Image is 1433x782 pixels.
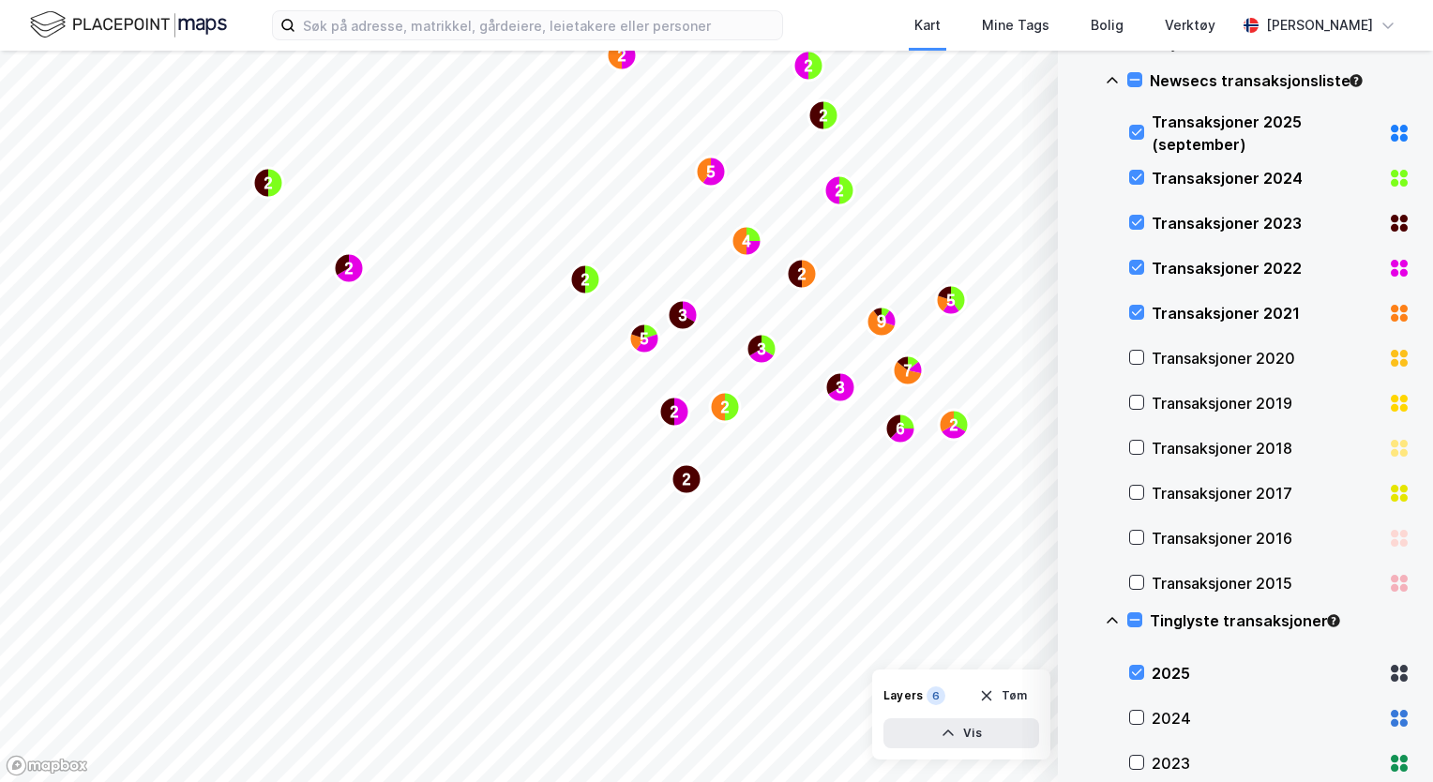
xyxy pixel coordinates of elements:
text: 7 [904,363,913,379]
div: Map marker [793,51,823,81]
div: Map marker [671,464,701,494]
div: Map marker [939,410,969,440]
div: Map marker [893,355,923,385]
div: Map marker [570,264,600,294]
div: Map marker [885,414,915,444]
div: Bolig [1091,14,1124,37]
text: 5 [947,293,956,308]
text: 3 [679,308,687,323]
div: Map marker [732,226,762,256]
div: Kontrollprogram for chat [1339,692,1433,782]
div: Transaksjoner 2023 [1152,212,1380,234]
div: 2024 [1152,707,1380,729]
div: Mine Tags [982,14,1049,37]
div: 6 [927,686,945,705]
div: Transaksjoner 2025 (september) [1152,111,1380,156]
div: Tinglyste transaksjoner [1150,609,1410,632]
div: Map marker [747,334,777,364]
text: 2 [581,272,590,288]
div: Transaksjoner 2017 [1152,482,1380,504]
div: Transaksjoner 2015 [1152,572,1380,594]
div: Map marker [668,300,698,330]
div: Tooltip anchor [1348,72,1365,89]
text: 9 [877,312,886,331]
div: [PERSON_NAME] [1266,14,1373,37]
text: 2 [721,399,730,415]
text: 2 [820,108,828,124]
div: Transaksjoner 2021 [1152,302,1380,324]
text: 2 [950,417,958,433]
div: Map marker [824,175,854,205]
input: Søk på adresse, matrikkel, gårdeiere, leietakere eller personer [295,11,782,39]
iframe: Chat Widget [1339,692,1433,782]
text: 2 [618,48,626,64]
text: 3 [758,341,766,357]
button: Vis [883,718,1039,748]
text: 2 [683,472,691,488]
div: Transaksjoner 2018 [1152,437,1380,459]
div: Tooltip anchor [1325,612,1342,629]
button: Tøm [967,681,1039,711]
div: Layers [883,688,923,703]
text: 2 [836,183,844,199]
text: 4 [743,233,751,249]
div: Map marker [825,372,855,402]
div: Verktøy [1165,14,1215,37]
div: 2023 [1152,752,1380,774]
text: 2 [805,58,813,74]
a: Mapbox homepage [6,755,88,776]
div: Newsecs transaksjonsliste [1150,69,1410,92]
div: Map marker [867,307,897,337]
div: Map marker [710,392,740,422]
div: Map marker [808,100,838,130]
div: Map marker [629,323,659,353]
text: 6 [897,421,905,437]
text: 5 [707,164,716,180]
div: Map marker [334,253,364,283]
text: 3 [837,380,845,396]
div: Map marker [253,168,283,198]
div: Transaksjoner 2020 [1152,347,1380,369]
div: Transaksjoner 2022 [1152,257,1380,279]
text: 2 [671,404,679,420]
div: Map marker [936,285,966,315]
div: Map marker [696,157,726,187]
div: Map marker [787,259,817,289]
div: 2025 [1152,662,1380,684]
div: Kart [914,14,941,37]
div: Map marker [607,40,637,70]
img: logo.f888ab2527a4732fd821a326f86c7f29.svg [30,8,227,41]
text: 2 [345,261,354,277]
div: Transaksjoner 2016 [1152,527,1380,549]
div: Transaksjoner 2024 [1152,167,1380,189]
text: 5 [641,331,649,347]
text: 2 [264,175,273,191]
text: 2 [798,266,807,282]
div: Map marker [659,397,689,427]
div: Transaksjoner 2019 [1152,392,1380,414]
